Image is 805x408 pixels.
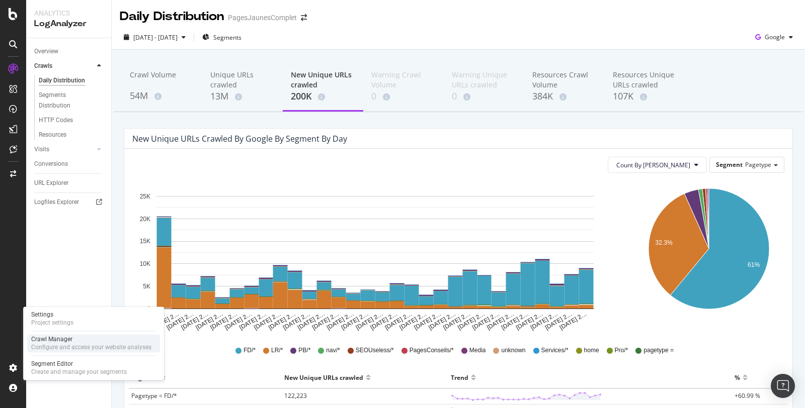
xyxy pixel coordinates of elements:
[34,144,94,155] a: Visits
[130,70,194,89] div: Crawl Volume
[140,260,150,267] text: 10K
[613,70,677,90] div: Resources Unique URLs crawled
[633,181,785,332] svg: A chart.
[452,90,516,103] div: 0
[735,369,740,385] div: %
[34,197,104,208] a: Logfiles Explorer
[34,178,104,188] a: URL Explorer
[39,90,95,111] div: Segments Distribution
[751,29,797,45] button: Google
[532,90,597,103] div: 384K
[131,391,177,400] span: Pagetype = FD/*
[210,90,275,103] div: 13M
[34,46,104,57] a: Overview
[326,346,340,355] span: nav/*
[541,346,569,355] span: Services/*
[39,90,104,111] a: Segments Distribution
[143,283,150,290] text: 5K
[34,197,79,208] div: Logfiles Explorer
[198,29,246,45] button: Segments
[228,13,297,23] div: PagesJaunesComplet
[31,343,151,351] div: Configure and access your website analyses
[451,369,468,385] div: Trend
[31,319,73,327] div: Project settings
[34,46,58,57] div: Overview
[291,70,355,90] div: New Unique URLs crawled
[735,391,760,400] span: +60.99 %
[27,334,160,352] a: Crawl ManagerConfigure and access your website analyses
[133,33,178,42] span: [DATE] - [DATE]
[140,193,150,200] text: 25K
[34,18,103,30] div: LogAnalyzer
[452,70,516,90] div: Warning Unique URLs crawled
[716,160,743,169] span: Segment
[39,130,66,140] div: Resources
[469,346,486,355] span: Media
[132,181,618,332] svg: A chart.
[31,335,151,343] div: Crawl Manager
[120,29,190,45] button: [DATE] - [DATE]
[291,90,355,103] div: 200K
[34,61,52,71] div: Crawls
[34,159,68,169] div: Conversions
[39,75,104,86] a: Daily Distribution
[356,346,394,355] span: SEOUseless/*
[34,61,94,71] a: Crawls
[39,75,85,86] div: Daily Distribution
[39,115,73,126] div: HTTP Codes
[213,33,242,42] span: Segments
[34,8,103,18] div: Analytics
[31,368,127,376] div: Create and manage your segments
[748,262,760,269] text: 61%
[39,115,104,126] a: HTTP Codes
[34,178,68,188] div: URL Explorer
[210,70,275,90] div: Unique URLs crawled
[584,346,599,355] span: home
[371,70,436,90] div: Warning Crawl Volume
[301,14,307,21] div: arrow-right-arrow-left
[140,238,150,245] text: 15K
[31,311,73,319] div: Settings
[745,160,771,169] span: Pagetype
[532,70,597,90] div: Resources Crawl Volume
[613,90,677,103] div: 107K
[284,391,307,400] span: 122,223
[27,310,160,328] a: SettingsProject settings
[34,144,49,155] div: Visits
[501,346,525,355] span: unknown
[371,90,436,103] div: 0
[120,8,224,25] div: Daily Distribution
[147,305,150,313] text: 0
[39,130,104,140] a: Resources
[765,33,785,41] span: Google
[27,359,160,377] a: Segment EditorCreate and manage your segments
[140,216,150,223] text: 20K
[284,369,363,385] div: New Unique URLs crawled
[608,157,707,173] button: Count By [PERSON_NAME]
[410,346,454,355] span: PagesConseils/*
[616,161,690,169] span: Count By Day
[31,360,127,368] div: Segment Editor
[643,346,674,355] span: pagetype =
[771,374,795,398] div: Open Intercom Messenger
[130,89,194,103] div: 54M
[655,239,672,246] text: 32.3%
[132,134,347,144] div: New Unique URLs crawled by google by Segment by Day
[615,346,628,355] span: Pro/*
[34,159,104,169] a: Conversions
